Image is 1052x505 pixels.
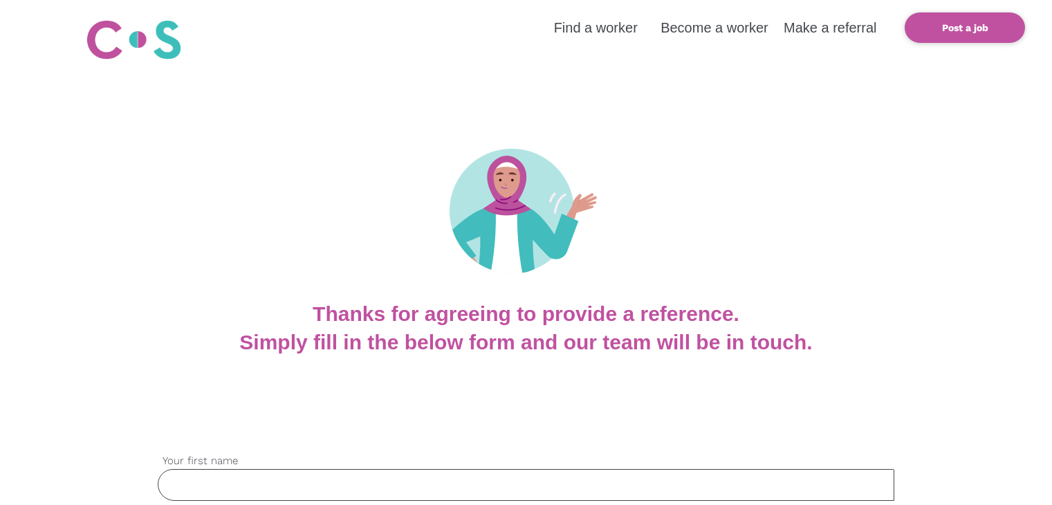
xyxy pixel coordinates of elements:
b: Thanks for agreeing to provide a reference. [313,302,739,325]
a: Post a job [905,12,1025,43]
a: Make a referral [784,20,877,35]
a: Become a worker [661,20,768,35]
a: Find a worker [554,20,638,35]
b: Simply fill in the below form and our team will be in touch. [239,331,812,353]
b: Post a job [942,22,988,33]
label: Your first name [158,453,894,469]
